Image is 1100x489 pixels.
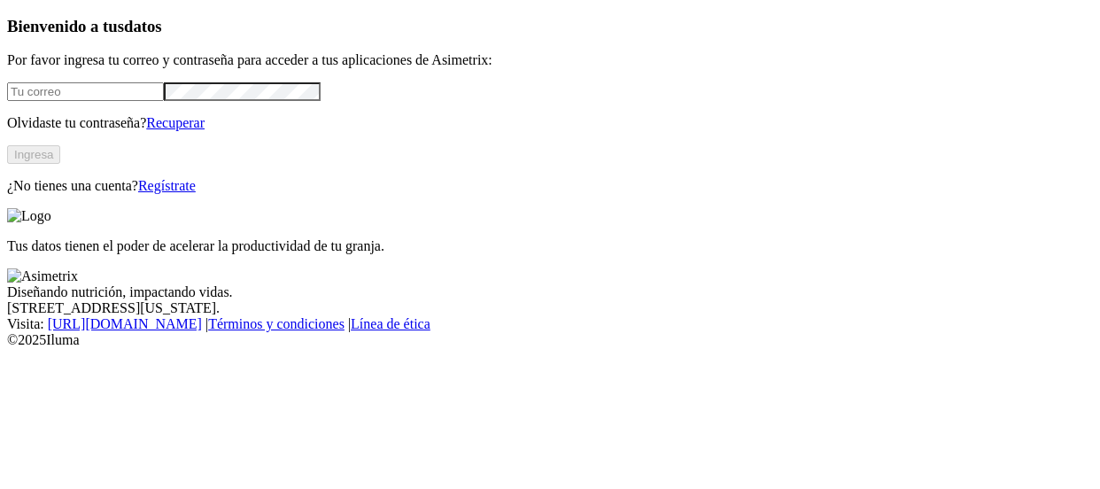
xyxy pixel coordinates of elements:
[7,208,51,224] img: Logo
[7,268,78,284] img: Asimetrix
[146,115,205,130] a: Recuperar
[7,238,1093,254] p: Tus datos tienen el poder de acelerar la productividad de tu granja.
[7,316,1093,332] div: Visita : | |
[351,316,430,331] a: Línea de ética
[7,115,1093,131] p: Olvidaste tu contraseña?
[7,332,1093,348] div: © 2025 Iluma
[7,145,60,164] button: Ingresa
[7,300,1093,316] div: [STREET_ADDRESS][US_STATE].
[7,284,1093,300] div: Diseñando nutrición, impactando vidas.
[7,17,1093,36] h3: Bienvenido a tus
[124,17,162,35] span: datos
[7,82,164,101] input: Tu correo
[138,178,196,193] a: Regístrate
[48,316,202,331] a: [URL][DOMAIN_NAME]
[7,178,1093,194] p: ¿No tienes una cuenta?
[7,52,1093,68] p: Por favor ingresa tu correo y contraseña para acceder a tus aplicaciones de Asimetrix:
[208,316,345,331] a: Términos y condiciones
